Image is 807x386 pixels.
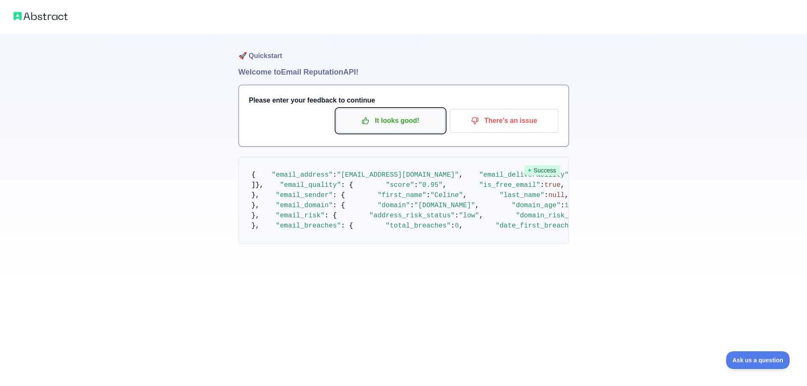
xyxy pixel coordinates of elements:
span: "[EMAIL_ADDRESS][DOMAIN_NAME]" [337,171,459,179]
span: Success [524,165,560,175]
span: , [459,171,463,179]
iframe: Toggle Customer Support [726,351,790,369]
span: : [410,202,414,209]
p: It looks good! [343,114,438,128]
span: : [426,192,430,199]
span: "is_free_email" [479,181,540,189]
span: "0.95" [418,181,443,189]
span: "Celine" [430,192,463,199]
span: "low" [459,212,479,219]
span: "domain_age" [512,202,560,209]
span: "domain_risk_status" [516,212,597,219]
span: : { [333,192,345,199]
span: "domain" [377,202,410,209]
span: , [463,192,467,199]
span: true [544,181,560,189]
span: : [455,212,459,219]
span: "email_domain" [276,202,333,209]
span: "address_risk_status" [369,212,455,219]
h3: Please enter your feedback to continue [249,95,558,106]
span: , [479,212,483,219]
span: "email_sender" [276,192,333,199]
img: Abstract logo [14,10,68,22]
span: "email_breaches" [276,222,341,230]
span: : [451,222,455,230]
span: null [548,192,564,199]
h1: Welcome to Email Reputation API! [238,66,569,78]
span: : { [324,212,337,219]
span: "date_first_breached" [496,222,581,230]
button: There's an issue [450,109,558,133]
span: "[DOMAIN_NAME]" [414,202,475,209]
span: "email_address" [272,171,333,179]
span: 0 [455,222,459,230]
button: It looks good! [336,109,445,133]
span: : [540,181,544,189]
span: : { [341,181,353,189]
span: "email_risk" [276,212,324,219]
span: "email_deliverability" [479,171,569,179]
span: "total_breaches" [385,222,451,230]
span: : [544,192,549,199]
span: , [443,181,447,189]
span: "email_quality" [280,181,341,189]
span: "first_name" [377,192,426,199]
span: , [459,222,463,230]
span: : [333,171,337,179]
span: , [560,181,565,189]
span: 10987 [565,202,585,209]
p: There's an issue [456,114,552,128]
h1: 🚀 Quickstart [238,34,569,66]
span: "last_name" [499,192,544,199]
span: , [565,192,569,199]
span: : { [341,222,353,230]
span: : { [333,202,345,209]
span: "score" [385,181,414,189]
span: , [475,202,480,209]
span: : [414,181,419,189]
span: : [560,202,565,209]
span: { [252,171,256,179]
